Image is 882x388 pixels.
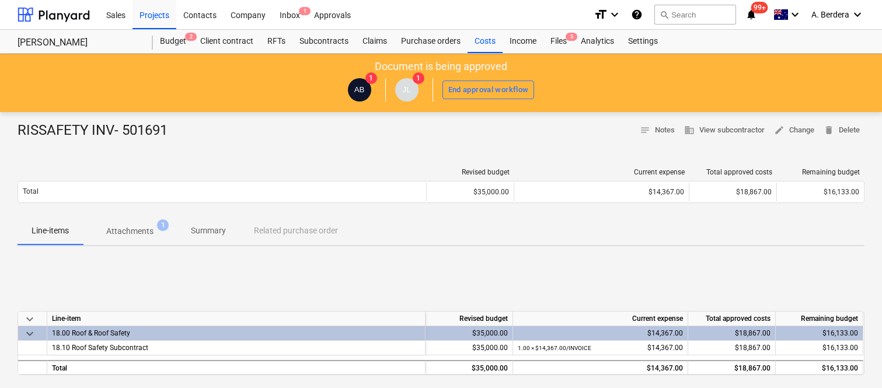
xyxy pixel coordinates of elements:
div: $18,867.00 [689,183,776,201]
p: Summary [191,225,226,237]
div: Files [543,30,574,53]
span: View subcontractor [684,124,765,137]
div: $14,367.00 [518,361,683,376]
div: $16,133.00 [776,326,863,341]
div: Line-item [47,312,426,326]
span: delete [824,125,834,135]
div: Total approved costs [694,168,772,176]
span: $18,867.00 [735,344,771,352]
span: AB [354,85,365,94]
div: Remaining budget [782,168,860,176]
a: Budget2 [153,30,193,53]
span: 18.10 Roof Safety Subcontract [52,344,148,352]
i: notifications [745,8,757,22]
div: End approval workflow [448,83,529,97]
button: End approval workflow [442,81,535,99]
span: business [684,125,695,135]
div: Current expense [513,312,688,326]
span: edit [774,125,785,135]
p: Line-items [32,225,69,237]
a: Files5 [543,30,574,53]
span: Change [774,124,814,137]
a: Income [503,30,543,53]
div: $14,367.00 [519,188,684,196]
div: $14,367.00 [518,341,683,355]
span: JL [403,85,411,94]
span: 1 [157,219,169,231]
button: Change [769,121,819,139]
iframe: Chat Widget [824,332,882,388]
span: 2 [185,33,197,41]
div: Revised budget [426,312,513,326]
button: Notes [635,121,679,139]
div: 18.00 Roof & Roof Safety [52,326,420,340]
div: Joseph Licastro [395,78,419,102]
span: $16,133.00 [824,188,859,196]
div: $35,000.00 [426,183,514,201]
span: keyboard_arrow_down [23,327,37,341]
a: Purchase orders [394,30,468,53]
a: Costs [468,30,503,53]
small: 1.00 × $14,367.00 / INVOICE [518,345,591,351]
span: 1 [413,72,424,84]
a: RFTs [260,30,292,53]
button: Delete [819,121,864,139]
span: A. Berdera [811,10,849,19]
span: Notes [640,124,675,137]
div: $18,867.00 [688,326,776,341]
div: $18,867.00 [688,360,776,375]
div: Alberto Berdera [348,78,371,102]
span: 5 [566,33,577,41]
p: Total [23,187,39,197]
div: Budget [153,30,193,53]
i: keyboard_arrow_down [850,8,864,22]
span: notes [640,125,650,135]
div: Revised budget [431,168,510,176]
i: format_size [594,8,608,22]
div: Total approved costs [688,312,776,326]
div: Total [47,360,426,375]
div: $14,367.00 [518,326,683,341]
i: Knowledge base [631,8,643,22]
span: Delete [824,124,860,137]
a: Settings [621,30,665,53]
span: $16,133.00 [822,344,858,352]
span: keyboard_arrow_down [23,312,37,326]
button: View subcontractor [679,121,769,139]
p: Attachments [106,225,154,237]
p: Document is being approved [375,60,507,74]
div: $35,000.00 [426,341,513,355]
span: 1 [299,7,311,15]
div: Current expense [519,168,685,176]
span: search [660,10,669,19]
div: $16,133.00 [776,360,863,375]
i: keyboard_arrow_down [608,8,622,22]
span: 1 [365,72,377,84]
i: keyboard_arrow_down [788,8,802,22]
div: [PERSON_NAME] [18,37,139,49]
button: Search [654,5,736,25]
a: Analytics [574,30,621,53]
a: Subcontracts [292,30,355,53]
span: 99+ [751,2,768,13]
div: $35,000.00 [426,360,513,375]
a: Claims [355,30,394,53]
div: Remaining budget [776,312,863,326]
div: RISSAFETY INV- 501691 [18,121,177,140]
div: $35,000.00 [426,326,513,341]
a: Client contract [193,30,260,53]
